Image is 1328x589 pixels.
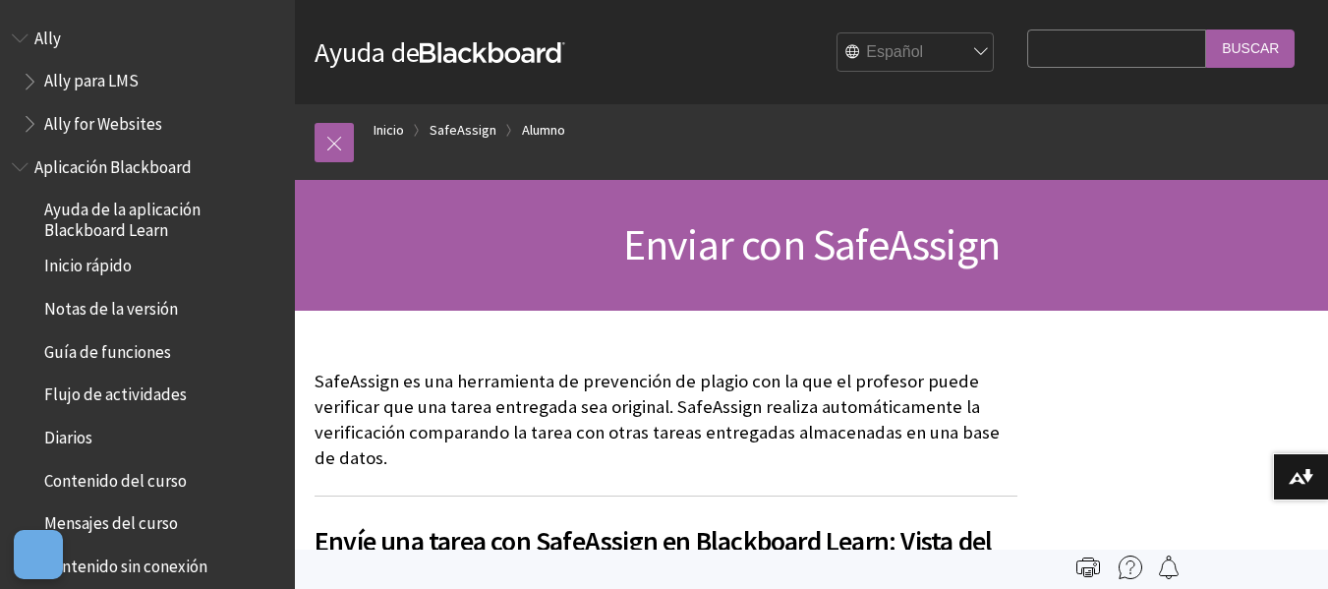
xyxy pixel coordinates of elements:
a: SafeAssign [430,118,496,143]
input: Buscar [1206,29,1295,68]
span: Ally for Websites [44,107,162,134]
select: Site Language Selector [837,33,995,73]
strong: Blackboard [420,42,565,63]
a: Alumno [522,118,565,143]
img: Follow this page [1157,556,1181,579]
p: SafeAssign es una herramienta de prevención de plagio con la que el profesor puede verificar que ... [315,369,1017,472]
nav: Book outline for Anthology Ally Help [12,22,283,141]
span: Ally [34,22,61,48]
span: Mensajes del curso [44,507,178,534]
span: Contenido del curso [44,464,187,491]
span: Contenido sin conexión [44,550,207,576]
span: Ally para LMS [44,65,139,91]
img: More help [1119,556,1142,579]
img: Print [1076,556,1100,579]
span: Enviar con SafeAssign [623,217,1000,271]
button: Abrir preferencias [14,530,63,579]
span: Flujo de actividades [44,379,187,405]
span: Inicio rápido [44,250,132,276]
span: Ayuda de la aplicación Blackboard Learn [44,194,281,240]
span: Diarios [44,421,92,447]
a: Inicio [374,118,404,143]
span: Guía de funciones [44,335,171,362]
span: Notas de la versión [44,292,178,319]
span: Aplicación Blackboard [34,150,192,177]
a: Ayuda deBlackboard [315,34,565,70]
